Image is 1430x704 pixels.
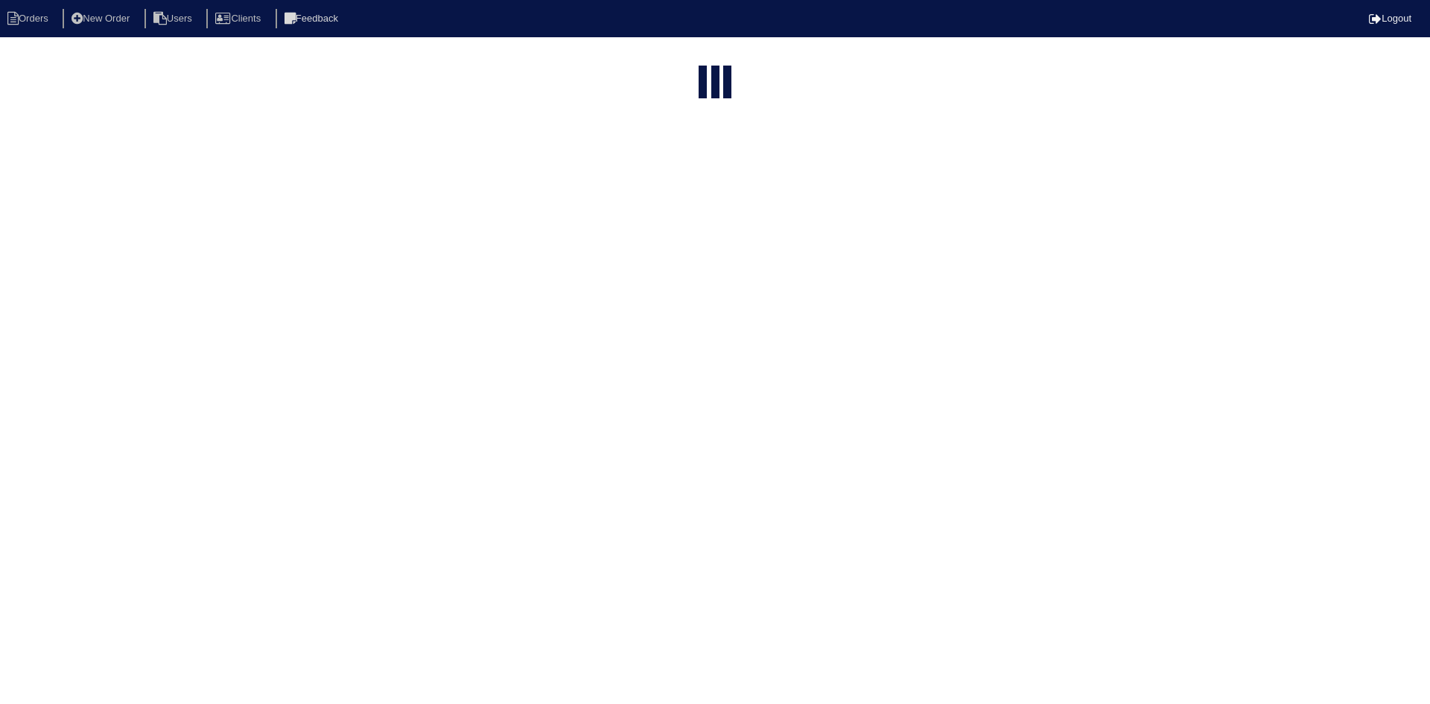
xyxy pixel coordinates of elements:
div: loading... [711,66,719,102]
li: Clients [206,9,273,29]
a: Users [144,13,204,24]
li: New Order [63,9,142,29]
a: New Order [63,13,142,24]
a: Logout [1369,13,1411,24]
li: Feedback [276,9,350,29]
a: Clients [206,13,273,24]
li: Users [144,9,204,29]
